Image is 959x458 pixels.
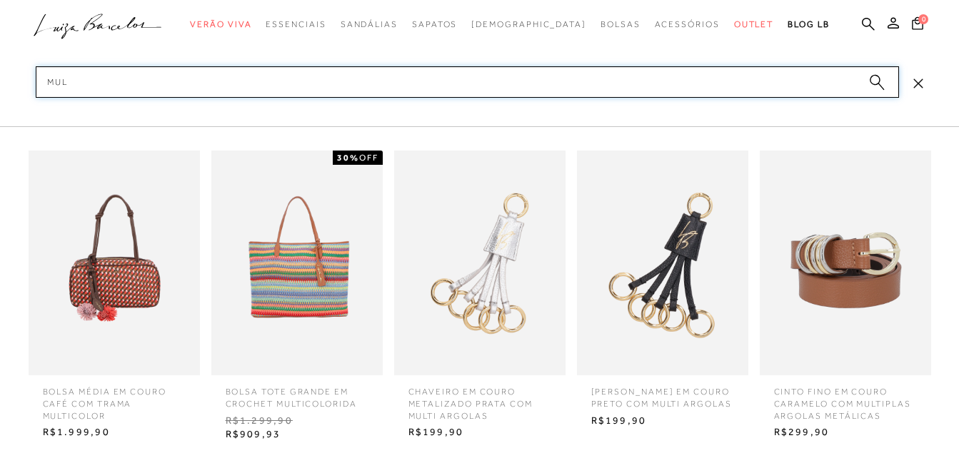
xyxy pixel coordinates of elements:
[215,375,379,410] span: BOLSA TOTE GRANDE EM CROCHET MULTICOLORIDA
[760,151,931,375] img: CINTO FINO EM COURO CARAMELO COM MULTIPLAS ARGOLAS METÁLICAS
[788,11,829,38] a: BLOG LB
[908,16,928,35] button: 0
[190,11,251,38] a: categoryNavScreenReaderText
[601,19,641,29] span: Bolsas
[36,66,899,98] input: Buscar.
[471,11,586,38] a: noSubCategoriesText
[412,11,457,38] a: categoryNavScreenReaderText
[25,151,204,443] a: BOLSA MÉDIA EM COURO CAFÉ COM TRAMA MULTICOLOR BOLSA MÉDIA EM COURO CAFÉ COM TRAMA MULTICOLOR R$1...
[577,151,748,375] img: CHAVEIRO EM COURO PRETO COM MULTI ARGOLAS
[337,153,359,163] strong: 30%
[412,19,457,29] span: Sapatos
[266,19,326,29] span: Essenciais
[655,11,720,38] a: categoryNavScreenReaderText
[471,19,586,29] span: [DEMOGRAPHIC_DATA]
[581,375,745,410] span: [PERSON_NAME] EM COURO PRETO COM MULTI ARGOLAS
[394,151,566,375] img: CHAVEIRO EM COURO METALIZADO PRATA COM MULTI ARGOLAS
[266,11,326,38] a: categoryNavScreenReaderText
[359,153,378,163] span: OFF
[211,151,383,375] img: BOLSA TOTE GRANDE EM CROCHET MULTICOLORIDA
[398,375,562,422] span: CHAVEIRO EM COURO METALIZADO PRATA COM MULTI ARGOLAS
[341,19,398,29] span: Sandálias
[655,19,720,29] span: Acessórios
[581,410,745,432] span: R$199,90
[32,375,196,422] span: BOLSA MÉDIA EM COURO CAFÉ COM TRAMA MULTICOLOR
[734,11,774,38] a: categoryNavScreenReaderText
[788,19,829,29] span: BLOG LB
[341,11,398,38] a: categoryNavScreenReaderText
[32,422,196,443] span: R$1.999,90
[763,375,928,422] span: CINTO FINO EM COURO CARAMELO COM MULTIPLAS ARGOLAS METÁLICAS
[756,151,935,443] a: CINTO FINO EM COURO CARAMELO COM MULTIPLAS ARGOLAS METÁLICAS CINTO FINO EM COURO CARAMELO COM MUL...
[190,19,251,29] span: Verão Viva
[208,151,386,445] a: BOLSA TOTE GRANDE EM CROCHET MULTICOLORIDA 30%OFF BOLSA TOTE GRANDE EM CROCHET MULTICOLORIDA R$1....
[215,424,379,445] span: R$909,93
[391,151,569,443] a: CHAVEIRO EM COURO METALIZADO PRATA COM MULTI ARGOLAS CHAVEIRO EM COURO METALIZADO PRATA COM MULTI...
[215,410,379,432] span: R$1.299,90
[601,11,641,38] a: categoryNavScreenReaderText
[918,14,928,24] span: 0
[734,19,774,29] span: Outlet
[398,422,562,443] span: R$199,90
[29,151,200,375] img: BOLSA MÉDIA EM COURO CAFÉ COM TRAMA MULTICOLOR
[573,151,752,431] a: CHAVEIRO EM COURO PRETO COM MULTI ARGOLAS [PERSON_NAME] EM COURO PRETO COM MULTI ARGOLAS R$199,90
[763,422,928,443] span: R$299,90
